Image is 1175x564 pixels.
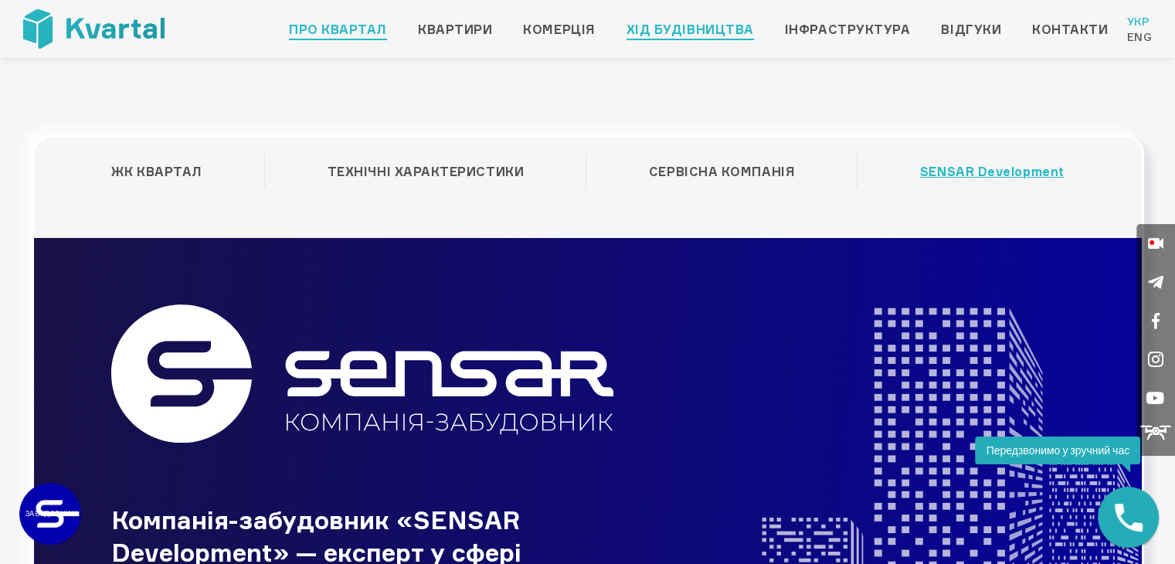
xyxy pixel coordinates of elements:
a: Хід будівництва [627,20,754,39]
text: ЗАБУДОВНИК [25,509,77,518]
a: Eng [1126,29,1152,45]
img: Kvartal [23,9,165,49]
a: Укр [1126,14,1152,29]
a: ЖК КВАРТАЛ [111,157,202,186]
a: Комерція [523,20,595,39]
a: Відгуки [941,20,1001,39]
a: Про квартал [289,20,387,39]
div: Передзвонимо у зручний час [975,437,1140,464]
a: СЕРВІСНА КОМПАНІЯ [649,157,795,186]
img: Sensar [111,304,613,443]
a: SENSAR Development [920,157,1065,186]
a: ЗАБУДОВНИК [19,483,81,545]
a: ТЕХНІЧНІ ХАРАКТЕРИСТИКИ [328,157,524,186]
a: Контакти [1032,20,1108,39]
a: Квартири [418,20,492,39]
a: Інфраструктура [785,20,911,39]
